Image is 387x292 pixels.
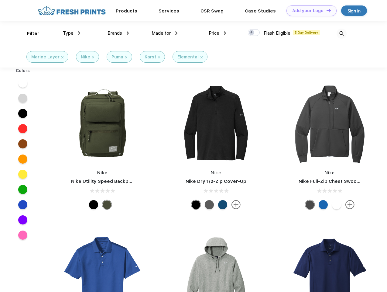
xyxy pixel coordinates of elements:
[327,9,331,12] img: DT
[127,31,129,35] img: dropdown.png
[159,8,179,14] a: Services
[92,56,94,58] img: filter_cancel.svg
[337,29,347,39] img: desktop_search.svg
[341,5,367,16] a: Sign in
[158,56,160,58] img: filter_cancel.svg
[97,170,108,175] a: Nike
[200,56,203,58] img: filter_cancel.svg
[108,30,122,36] span: Brands
[62,83,143,164] img: func=resize&h=266
[305,200,314,209] div: Anthracite
[209,30,219,36] span: Price
[125,56,127,58] img: filter_cancel.svg
[11,68,35,74] div: Colors
[61,56,63,58] img: filter_cancel.svg
[102,200,111,209] div: Cargo Khaki
[319,200,328,209] div: Royal
[345,200,354,209] img: more.svg
[299,179,379,184] a: Nike Full-Zip Chest Swoosh Jacket
[264,30,290,36] span: Flash Eligible
[191,200,200,209] div: Black
[145,54,156,60] div: Karst
[116,8,137,14] a: Products
[177,54,199,60] div: Elemental
[36,5,108,16] img: fo%20logo%202.webp
[81,54,90,60] div: Nike
[205,200,214,209] div: Black Heather
[348,7,361,14] div: Sign in
[332,200,341,209] div: White
[211,170,221,175] a: Nike
[231,200,241,209] img: more.svg
[186,179,246,184] a: Nike Dry 1/2-Zip Cover-Up
[27,30,39,37] div: Filter
[176,83,256,164] img: func=resize&h=266
[31,54,60,60] div: Marine Layer
[325,170,335,175] a: Nike
[175,31,177,35] img: dropdown.png
[293,30,320,35] span: 5 Day Delivery
[224,31,226,35] img: dropdown.png
[78,31,80,35] img: dropdown.png
[71,179,137,184] a: Nike Utility Speed Backpack
[292,8,324,13] div: Add your Logo
[111,54,123,60] div: Puma
[89,200,98,209] div: Black
[289,83,370,164] img: func=resize&h=266
[218,200,227,209] div: Gym Blue
[63,30,74,36] span: Type
[152,30,171,36] span: Made for
[200,8,224,14] a: CSR Swag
